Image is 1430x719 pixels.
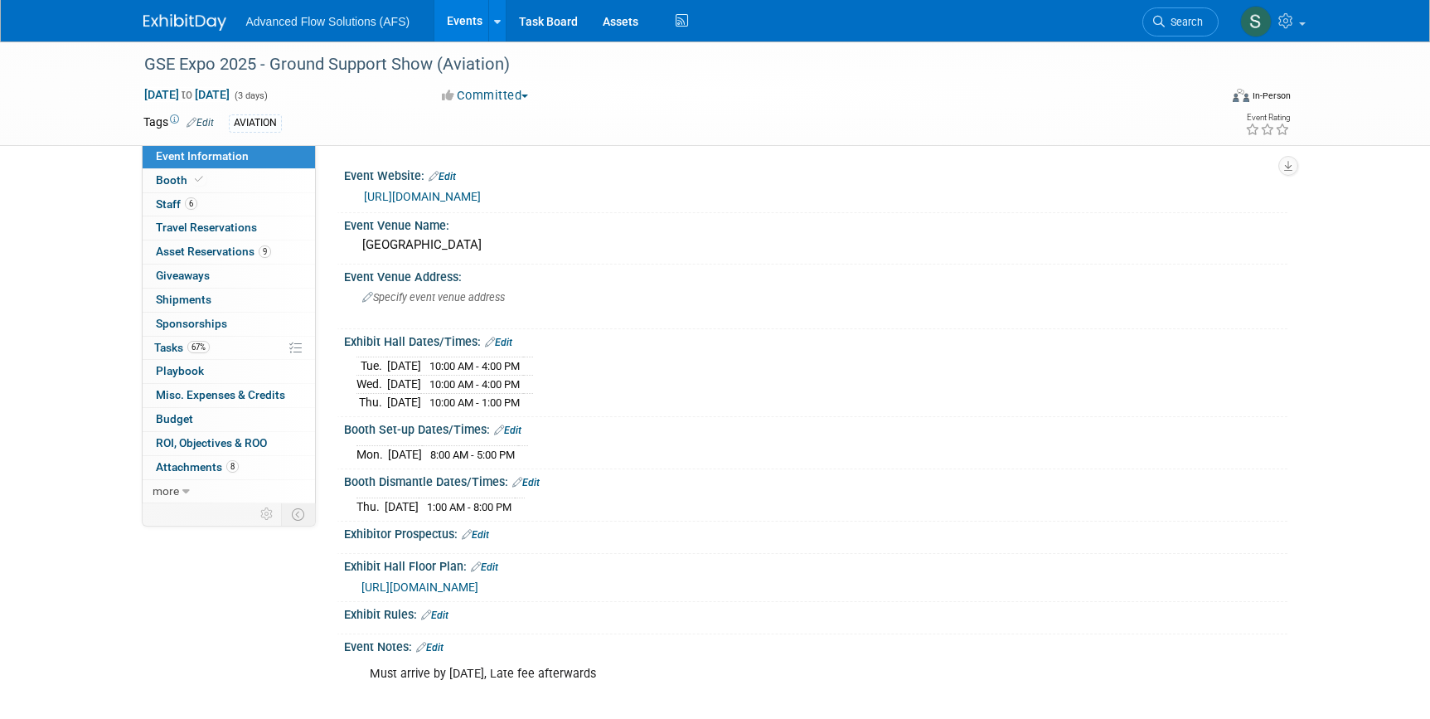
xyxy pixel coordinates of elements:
[344,634,1287,656] div: Event Notes:
[179,88,195,101] span: to
[429,396,520,409] span: 10:00 AM - 1:00 PM
[356,498,385,515] td: Thu.
[143,169,315,192] a: Booth
[259,245,271,258] span: 9
[143,313,315,336] a: Sponsorships
[143,289,315,312] a: Shipments
[233,90,268,101] span: (3 days)
[143,114,214,133] td: Tags
[156,317,227,330] span: Sponsorships
[143,216,315,240] a: Travel Reservations
[226,460,239,473] span: 8
[512,477,540,488] a: Edit
[429,171,456,182] a: Edit
[356,357,387,376] td: Tue.
[436,87,535,104] button: Committed
[344,265,1287,285] div: Event Venue Address:
[187,341,210,353] span: 67%
[494,425,521,436] a: Edit
[1165,16,1203,28] span: Search
[143,14,226,31] img: ExhibitDay
[387,393,421,411] td: [DATE]
[416,642,444,653] a: Edit
[421,610,448,621] a: Edit
[1240,6,1272,37] img: Steve McAnally
[1142,7,1219,36] a: Search
[156,269,210,282] span: Giveaways
[143,193,315,216] a: Staff6
[143,87,230,102] span: [DATE] [DATE]
[344,469,1287,491] div: Booth Dismantle Dates/Times:
[229,114,282,132] div: AVIATION
[246,15,410,28] span: Advanced Flow Solutions (AFS)
[1252,90,1291,102] div: In-Person
[429,360,520,372] span: 10:00 AM - 4:00 PM
[387,357,421,376] td: [DATE]
[388,445,422,463] td: [DATE]
[143,265,315,288] a: Giveaways
[362,291,505,304] span: Specify event venue address
[344,417,1287,439] div: Booth Set-up Dates/Times:
[387,376,421,394] td: [DATE]
[143,456,315,479] a: Attachments8
[156,364,204,377] span: Playbook
[143,480,315,503] a: more
[154,341,210,354] span: Tasks
[143,408,315,431] a: Budget
[356,232,1275,258] div: [GEOGRAPHIC_DATA]
[156,245,271,258] span: Asset Reservations
[462,529,489,541] a: Edit
[156,149,249,163] span: Event Information
[385,498,419,515] td: [DATE]
[143,360,315,383] a: Playbook
[195,175,203,184] i: Booth reservation complete
[156,388,285,401] span: Misc. Expenses & Credits
[156,460,239,474] span: Attachments
[156,197,197,211] span: Staff
[138,50,1194,80] div: GSE Expo 2025 - Ground Support Show (Aviation)
[281,503,315,525] td: Toggle Event Tabs
[156,221,257,234] span: Travel Reservations
[344,554,1287,576] div: Exhibit Hall Floor Plan:
[485,337,512,348] a: Edit
[143,240,315,264] a: Asset Reservations9
[344,329,1287,351] div: Exhibit Hall Dates/Times:
[344,522,1287,543] div: Exhibitor Prospectus:
[361,581,478,594] a: [URL][DOMAIN_NAME]
[253,503,282,525] td: Personalize Event Tab Strip
[471,561,498,573] a: Edit
[356,445,388,463] td: Mon.
[185,197,197,210] span: 6
[153,484,179,498] span: more
[143,432,315,455] a: ROI, Objectives & ROO
[344,602,1287,624] div: Exhibit Rules:
[344,213,1287,234] div: Event Venue Name:
[156,173,206,187] span: Booth
[344,163,1287,185] div: Event Website:
[429,378,520,391] span: 10:00 AM - 4:00 PM
[143,337,315,360] a: Tasks67%
[364,190,481,203] a: [URL][DOMAIN_NAME]
[1245,114,1290,122] div: Event Rating
[356,393,387,411] td: Thu.
[430,449,515,461] span: 8:00 AM - 5:00 PM
[156,293,211,306] span: Shipments
[143,384,315,407] a: Misc. Expenses & Credits
[1121,86,1292,111] div: Event Format
[356,376,387,394] td: Wed.
[1233,89,1249,102] img: Format-Inperson.png
[156,412,193,425] span: Budget
[156,436,267,449] span: ROI, Objectives & ROO
[427,501,511,513] span: 1:00 AM - 8:00 PM
[143,145,315,168] a: Event Information
[187,117,214,129] a: Edit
